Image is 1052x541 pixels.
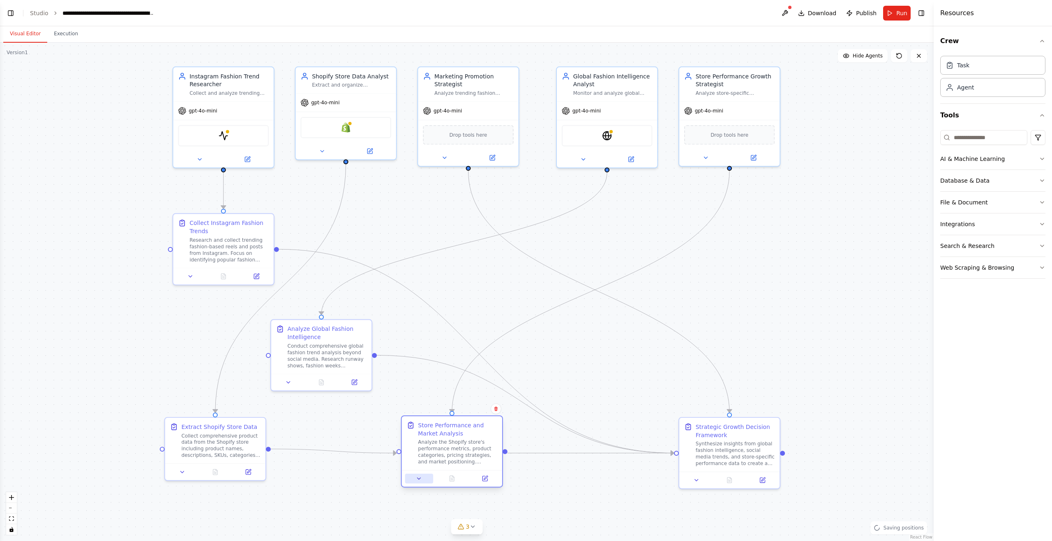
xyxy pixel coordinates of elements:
[853,53,883,59] span: Hide Agents
[189,90,269,96] div: Collect and analyze trending fashion-based reels and posts from Instagram to identify current fas...
[219,131,228,141] img: ScrapegraphScrapeTool
[451,519,483,534] button: 3
[173,213,275,285] div: Collect Instagram Fashion TrendsResearch and collect trending fashion-based reels and posts from ...
[856,9,877,17] span: Publish
[940,53,1045,103] div: Crew
[884,525,924,531] span: Saving positions
[916,7,927,19] button: Hide right sidebar
[711,131,748,139] span: Drop tools here
[434,72,514,89] div: Marketing Promotion Strategist
[279,245,674,457] g: Edge from 6cc95e89-4e7a-4d8c-9c96-6a95dc25337c to ea8496db-81fb-413d-a39a-7a83a4096844
[288,343,367,369] div: Conduct comprehensive global fashion trend analysis beyond social media. Research runway shows, f...
[838,49,888,62] button: Hide Agents
[957,83,974,92] div: Agent
[602,131,612,141] img: EXASearchTool
[181,433,261,459] div: Collect comprehensive product data from the Shopify store including product names, descriptions, ...
[6,524,17,535] button: toggle interactivity
[434,90,514,96] div: Analyze trending fashion content and store inventory data to develop targeted marketing promotion...
[940,8,974,18] h4: Resources
[418,421,497,438] div: Store Performance and Market Analysis
[30,10,48,16] a: Studio
[224,154,270,164] button: Open in side panel
[6,503,17,513] button: zoom out
[435,474,469,484] button: No output available
[181,423,257,431] div: Extract Shopify Store Data
[317,172,611,315] g: Edge from c3d6bf82-de32-4e84-83de-a81ce71f1fa9 to 6eef42f1-55e1-41aa-916d-d9dad27b801c
[311,99,339,106] span: gpt-4o-mini
[450,131,487,139] span: Drop tools here
[189,72,269,89] div: Instagram Fashion Trend Researcher
[808,9,837,17] span: Download
[957,61,969,69] div: Task
[198,467,233,477] button: No output available
[234,467,262,477] button: Open in side panel
[288,325,367,341] div: Analyze Global Fashion Intelligence
[377,351,674,457] g: Edge from 6eef42f1-55e1-41aa-916d-d9dad27b801c to ea8496db-81fb-413d-a39a-7a83a4096844
[312,82,391,89] div: Extract and organize comprehensive product data from the Shopify store including products, SKUs, ...
[340,378,368,387] button: Open in side panel
[508,449,674,457] g: Edge from 4abf5f3c-503b-4717-90b5-c0f24fcdb47b to ea8496db-81fb-413d-a39a-7a83a4096844
[896,9,907,17] span: Run
[347,146,393,156] button: Open in side panel
[556,66,658,168] div: Global Fashion Intelligence AnalystMonitor and analyze global fashion trends, runway shows, fashi...
[678,66,780,167] div: Store Performance Growth StrategistAnalyze store-specific performance data, customer behavior pat...
[341,123,351,133] img: Shopify
[696,440,775,467] div: Synthesize insights from global fashion intelligence, social media trends, and store-specific per...
[696,90,775,96] div: Analyze store-specific performance data, customer behavior patterns, and market positioning to pr...
[940,127,1045,285] div: Tools
[940,235,1045,257] button: Search & Research
[312,72,391,80] div: Shopify Store Data Analyst
[47,25,85,43] button: Execution
[417,66,519,167] div: Marketing Promotion StrategistAnalyze trending fashion content and store inventory data to develo...
[173,66,275,168] div: Instagram Fashion Trend ResearcherCollect and analyze trending fashion-based reels and posts from...
[6,492,17,535] div: React Flow controls
[572,108,601,114] span: gpt-4o-mini
[271,445,397,457] g: Edge from 388343d4-d7cb-48ae-8176-40c603382be3 to 4abf5f3c-503b-4717-90b5-c0f24fcdb47b
[843,6,880,21] button: Publish
[295,66,397,160] div: Shopify Store Data AnalystExtract and organize comprehensive product data from the Shopify store ...
[5,7,16,19] button: Show left sidebar
[695,108,723,114] span: gpt-4o-mini
[189,237,269,263] div: Research and collect trending fashion-based reels and posts from Instagram. Focus on identifying ...
[573,90,653,96] div: Monitor and analyze global fashion trends, runway shows, fashion weeks, celebrity influences, and...
[6,492,17,503] button: zoom in
[164,417,266,481] div: Extract Shopify Store DataCollect comprehensive product data from the Shopify store including pro...
[940,192,1045,213] button: File & Document
[940,148,1045,170] button: AI & Machine Learning
[30,9,155,17] nav: breadcrumb
[464,171,734,413] g: Edge from 1105a246-5b07-4de4-b089-e6d0f99cb70d to ea8496db-81fb-413d-a39a-7a83a4096844
[211,164,350,413] g: Edge from 6e548200-1615-4327-afbd-2d65735103dc to 388343d4-d7cb-48ae-8176-40c603382be3
[678,417,780,489] div: Strategic Growth Decision FrameworkSynthesize insights from global fashion intelligence, social m...
[696,423,775,439] div: Strategic Growth Decision Framework
[3,25,47,43] button: Visual Editor
[940,213,1045,235] button: Integrations
[434,108,462,114] span: gpt-4o-mini
[910,535,932,539] a: React Flow attribution
[940,30,1045,53] button: Crew
[206,271,241,281] button: No output available
[189,219,269,235] div: Collect Instagram Fashion Trends
[189,108,217,114] span: gpt-4o-mini
[7,49,28,56] div: Version 1
[304,378,339,387] button: No output available
[418,439,497,465] div: Analyze the Shopify store's performance metrics, product categories, pricing strategies, and mark...
[471,474,499,484] button: Open in side panel
[573,72,653,89] div: Global Fashion Intelligence Analyst
[401,417,503,489] div: Store Performance and Market AnalysisAnalyze the Shopify store's performance metrics, product cat...
[795,6,840,21] button: Download
[219,172,228,209] g: Edge from 73709cc3-1c67-456b-aea3-7505880ba778 to 6cc95e89-4e7a-4d8c-9c96-6a95dc25337c
[712,475,747,485] button: No output available
[469,153,515,163] button: Open in side panel
[730,153,776,163] button: Open in side panel
[608,154,654,164] button: Open in side panel
[940,170,1045,191] button: Database & Data
[883,6,911,21] button: Run
[242,271,270,281] button: Open in side panel
[491,403,501,414] button: Delete node
[466,523,470,531] span: 3
[448,171,734,413] g: Edge from d4d9258d-5229-4cf0-b927-eb45b6ab160d to 4abf5f3c-503b-4717-90b5-c0f24fcdb47b
[6,513,17,524] button: fit view
[748,475,776,485] button: Open in side panel
[940,104,1045,127] button: Tools
[270,319,372,392] div: Analyze Global Fashion IntelligenceConduct comprehensive global fashion trend analysis beyond soc...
